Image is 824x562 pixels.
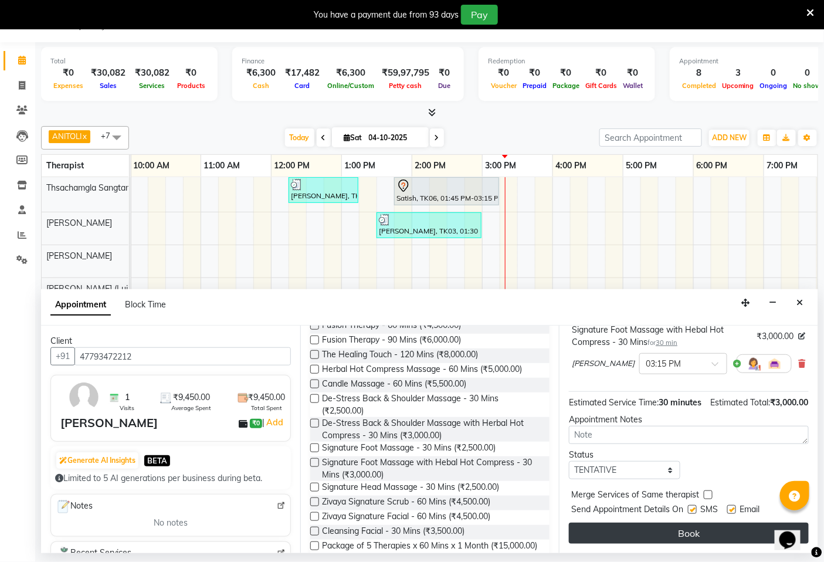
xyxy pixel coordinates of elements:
[137,82,168,90] span: Services
[740,503,759,518] span: Email
[250,82,272,90] span: Cash
[130,66,174,80] div: ₹30,082
[679,66,719,80] div: 8
[582,82,620,90] span: Gift Cards
[488,66,520,80] div: ₹0
[290,179,357,201] div: [PERSON_NAME], TK02, 12:15 PM-01:15 PM, Royal Siam - 60 Mins
[757,330,794,343] span: ₹3,000.00
[60,414,158,432] div: [PERSON_NAME]
[324,66,377,80] div: ₹6,300
[120,404,134,412] span: Visits
[623,157,660,174] a: 5:00 PM
[768,357,782,371] img: Interior.png
[792,294,809,312] button: Close
[342,157,379,174] a: 1:00 PM
[323,363,523,378] span: Herbal Hot Compress Massage - 60 Mins (₹5,000.00)
[569,397,659,408] span: Estimated Service Time:
[174,82,208,90] span: Products
[378,214,480,236] div: [PERSON_NAME], TK03, 01:30 PM-03:00 PM, Royal Siam - 90 Mins
[365,129,424,147] input: 2025-10-04
[709,130,750,146] button: ADD NEW
[488,82,520,90] span: Voucher
[572,358,635,370] span: [PERSON_NAME]
[74,347,291,365] input: Search by Name/Mobile/Email/Code
[757,82,791,90] span: Ongoing
[125,299,166,310] span: Block Time
[647,338,677,347] small: for
[700,503,718,518] span: SMS
[553,157,590,174] a: 4:00 PM
[571,503,683,518] span: Send Appointment Details On
[569,523,809,544] button: Book
[285,128,314,147] span: Today
[50,294,111,316] span: Appointment
[520,66,550,80] div: ₹0
[323,378,467,392] span: Candle Massage - 60 Mins (₹5,500.00)
[46,283,136,294] span: [PERSON_NAME] (Lujik)
[97,82,120,90] span: Sales
[323,510,491,525] span: Zivaya Signature Facial - 60 Mins (₹4,500.00)
[50,56,208,66] div: Total
[250,419,262,428] span: ₹0
[262,415,285,429] span: |
[569,414,809,426] div: Appointment Notes
[719,66,757,80] div: 3
[659,397,701,408] span: 30 minutes
[86,66,130,80] div: ₹30,082
[412,157,449,174] a: 2:00 PM
[265,415,285,429] a: Add
[757,66,791,80] div: 0
[323,442,496,456] span: Signature Foot Massage - 30 Mins (₹2,500.00)
[599,128,702,147] input: Search Appointment
[280,66,324,80] div: ₹17,482
[46,250,112,261] span: [PERSON_NAME]
[46,182,166,193] span: Thsachamgla Sangtam (Achum)
[582,66,620,80] div: ₹0
[323,525,465,540] span: Cleansing Facial - 30 Mins (₹3,500.00)
[154,517,188,529] span: No notes
[488,56,646,66] div: Redemption
[56,499,93,514] span: Notes
[620,66,646,80] div: ₹0
[386,82,425,90] span: Petty cash
[323,392,541,417] span: De-Stress Back & Shoulder Massage - 30 Mins (₹2,500.00)
[323,496,491,510] span: Zivaya Signature Scrub - 60 Mins (₹4,500.00)
[46,218,112,228] span: [PERSON_NAME]
[550,66,582,80] div: ₹0
[719,82,757,90] span: Upcoming
[771,397,809,408] span: ₹3,000.00
[395,179,498,204] div: Satish, TK06, 01:45 PM-03:15 PM, Royal Siam - 90 Mins
[764,157,801,174] a: 7:00 PM
[323,348,479,363] span: The Healing Touch - 120 Mins (₹8,000.00)
[434,66,455,80] div: ₹0
[101,131,119,140] span: +7
[249,391,286,404] span: ₹9,450.00
[46,160,84,171] span: Therapist
[50,335,291,347] div: Client
[572,324,752,348] div: Signature Foot Massage with Hebal Hot Compress - 30 Mins
[314,9,459,21] div: You have a payment due from 93 days
[144,455,170,466] span: BETA
[324,82,377,90] span: Online/Custom
[520,82,550,90] span: Prepaid
[341,133,365,142] span: Sat
[323,456,541,481] span: Signature Foot Massage with Hebal Hot Compress - 30 Mins (₹3,000.00)
[323,417,541,442] span: De-Stress Back & Shoulder Massage with Herbal Hot Compress - 30 Mins (₹3,000.00)
[323,319,462,334] span: Fusion Therapy - 60 Mins (₹4,500.00)
[173,391,210,404] span: ₹9,450.00
[461,5,498,25] button: Pay
[323,481,500,496] span: Signature Head Massage - 30 Mins (₹2,500.00)
[171,404,211,412] span: Average Spent
[571,489,699,503] span: Merge Services of Same therapist
[174,66,208,80] div: ₹0
[52,131,82,141] span: ANITOLI
[694,157,731,174] a: 6:00 PM
[50,347,75,365] button: +91
[125,391,130,404] span: 1
[50,66,86,80] div: ₹0
[747,357,761,371] img: Hairdresser.png
[252,404,283,412] span: Total Spent
[799,333,806,340] i: Edit price
[131,157,173,174] a: 10:00 AM
[56,452,138,469] button: Generate AI Insights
